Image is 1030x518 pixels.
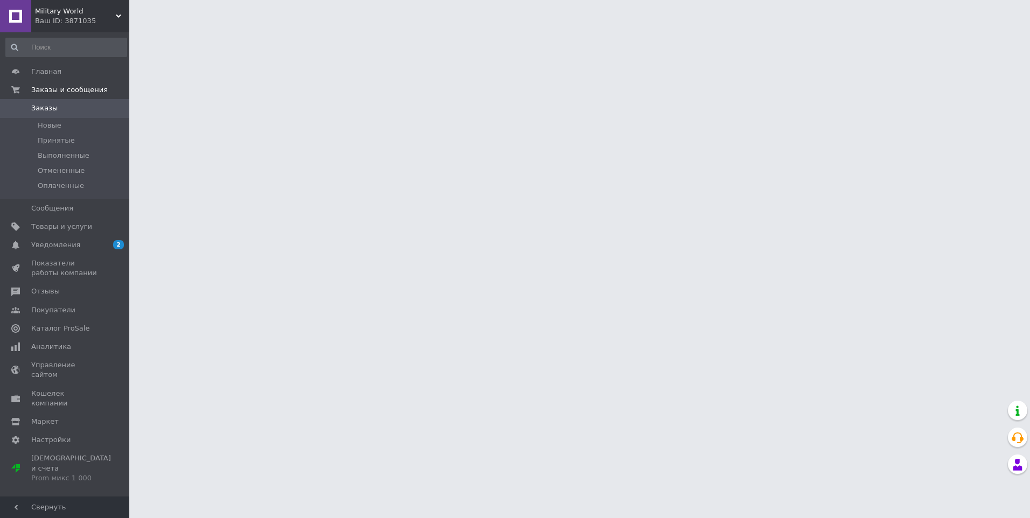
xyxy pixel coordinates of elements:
span: Показатели работы компании [31,258,100,278]
span: Military World [35,6,116,16]
span: Каталог ProSale [31,324,89,333]
span: Отмененные [38,166,85,176]
span: [DEMOGRAPHIC_DATA] и счета [31,453,111,483]
span: Кошелек компании [31,389,100,408]
span: Заказы [31,103,58,113]
span: Маркет [31,417,59,426]
span: Новые [38,121,61,130]
span: Выполненные [38,151,89,160]
span: Отзывы [31,286,60,296]
span: Покупатели [31,305,75,315]
span: 2 [113,240,124,249]
div: Ваш ID: 3871035 [35,16,129,26]
span: Заказы и сообщения [31,85,108,95]
input: Поиск [5,38,127,57]
span: Оплаченные [38,181,84,191]
span: Настройки [31,435,71,445]
div: Prom микс 1 000 [31,473,111,483]
span: Аналитика [31,342,71,352]
span: Сообщения [31,204,73,213]
span: Управление сайтом [31,360,100,380]
span: Принятые [38,136,75,145]
span: Товары и услуги [31,222,92,232]
span: Уведомления [31,240,80,250]
span: Главная [31,67,61,76]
